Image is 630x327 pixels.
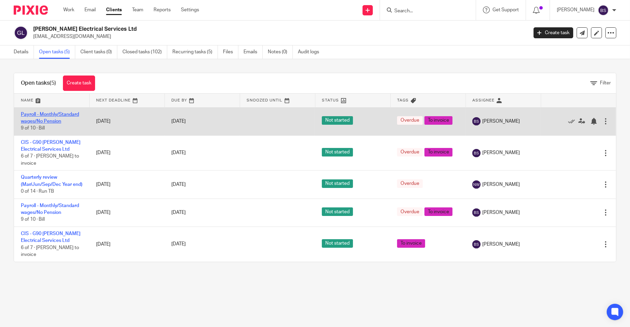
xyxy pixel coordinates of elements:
[397,98,409,102] span: Tags
[89,199,165,227] td: [DATE]
[424,148,452,156] span: To invoice
[397,239,425,248] span: To invoice
[106,6,122,13] a: Clients
[482,149,520,156] span: [PERSON_NAME]
[322,116,353,125] span: Not started
[14,45,34,59] a: Details
[482,181,520,188] span: [PERSON_NAME]
[424,207,452,216] span: To invoice
[80,45,117,59] a: Client tasks (0)
[598,5,609,16] img: svg%3E
[84,6,96,13] a: Email
[39,45,75,59] a: Open tasks (5)
[63,76,95,91] a: Create task
[172,45,218,59] a: Recurring tasks (5)
[472,149,481,157] img: svg%3E
[322,239,353,248] span: Not started
[33,33,523,40] p: [EMAIL_ADDRESS][DOMAIN_NAME]
[21,245,79,257] span: 6 of 7 · [PERSON_NAME] to invoice
[14,5,48,15] img: Pixie
[181,6,199,13] a: Settings
[21,126,45,131] span: 9 of 10 · Bill
[154,6,171,13] a: Reports
[21,203,79,215] a: Payroll - Monthly/Standard wages/No Pension
[472,208,481,217] img: svg%3E
[89,107,165,135] td: [DATE]
[472,117,481,125] img: svg%3E
[397,207,423,216] span: Overdue
[21,154,79,166] span: 6 of 7 · [PERSON_NAME] to invoice
[21,231,80,243] a: CIS - G90 [PERSON_NAME] Electrical Services Ltd
[171,151,186,155] span: [DATE]
[482,118,520,125] span: [PERSON_NAME]
[89,227,165,261] td: [DATE]
[482,241,520,248] span: [PERSON_NAME]
[21,112,79,124] a: Payroll - Monthly/Standard wages/No Pension
[247,98,283,102] span: Snoozed Until
[89,135,165,171] td: [DATE]
[21,140,80,152] a: CIS - G90 [PERSON_NAME] Electrical Services Ltd
[171,119,186,124] span: [DATE]
[322,98,339,102] span: Status
[132,6,143,13] a: Team
[21,189,54,194] span: 0 of 14 · Run TB
[14,26,28,40] img: svg%3E
[21,217,45,222] span: 9 of 10 · Bill
[424,116,452,125] span: To invoice
[268,45,293,59] a: Notes (0)
[568,118,578,125] a: Mark as done
[298,45,324,59] a: Audit logs
[171,242,186,247] span: [DATE]
[394,8,455,14] input: Search
[21,175,82,187] a: Quarterly review (Mar/Jun/Sep/Dec Year end)
[171,182,186,187] span: [DATE]
[472,180,481,189] img: svg%3E
[397,148,423,156] span: Overdue
[223,45,238,59] a: Files
[493,8,519,12] span: Get Support
[534,27,573,38] a: Create task
[600,81,611,85] span: Filter
[50,80,56,86] span: (5)
[171,210,186,215] span: [DATE]
[122,45,167,59] a: Closed tasks (102)
[244,45,263,59] a: Emails
[322,148,353,156] span: Not started
[33,26,425,33] h2: [PERSON_NAME] Electrical Services Ltd
[397,116,423,125] span: Overdue
[89,171,165,199] td: [DATE]
[472,240,481,248] img: svg%3E
[557,6,594,13] p: [PERSON_NAME]
[63,6,74,13] a: Work
[397,179,423,188] span: Overdue
[322,179,353,188] span: Not started
[482,209,520,216] span: [PERSON_NAME]
[322,207,353,216] span: Not started
[21,80,56,87] h1: Open tasks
